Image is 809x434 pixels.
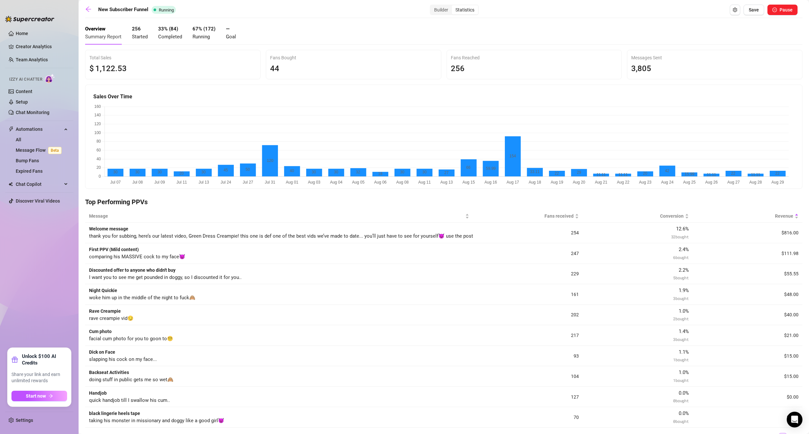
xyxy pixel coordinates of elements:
[679,349,689,355] span: 1.1 %
[270,64,279,73] span: 44
[89,370,129,375] strong: Backseat Activities
[89,54,256,61] div: Total Sales
[671,234,689,239] span: 32 bought
[16,137,21,142] a: All
[16,148,64,153] a: Message FlowBeta
[673,255,689,260] span: 6 bought
[693,366,802,387] td: $15.00
[85,26,105,32] strong: Overview
[11,391,67,401] button: Start nowarrow-right
[89,336,173,342] span: facial cum photo for you to goon to😵‍💫
[473,325,583,346] td: 217
[631,54,798,61] div: Messages Sent
[16,124,62,134] span: Automations
[98,7,148,12] strong: New Subscriber Funnel
[16,110,49,115] a: Chat Monitoring
[679,390,689,396] span: 0.0 %
[89,329,112,334] strong: Cum photo
[473,387,583,407] td: 127
[780,7,793,12] span: Pause
[16,179,62,189] span: Chat Copilot
[89,349,115,355] strong: Dick on Face
[473,210,583,223] th: Fans received
[115,64,127,73] span: .53
[48,147,62,154] span: Beta
[693,325,802,346] td: $21.00
[85,6,95,14] a: arrow-left
[93,93,794,101] h5: Sales Over Time
[16,89,32,94] a: Content
[693,264,802,285] td: $55.55
[16,41,68,52] a: Creator Analytics
[158,34,182,40] span: Completed
[89,397,170,403] span: quick handjob till I swallow his cum..
[89,315,134,321] span: rave creampie vid😏
[679,369,689,375] span: 1.0 %
[226,26,230,32] strong: —
[16,57,48,62] a: Team Analytics
[673,419,689,424] span: 0 bought
[193,26,215,32] strong: 67 % ( 172 )
[11,371,67,384] span: Share your link and earn unlimited rewards
[473,407,583,428] td: 70
[9,182,13,187] img: Chat Copilot
[772,8,777,12] span: pause-circle
[89,212,464,220] span: Message
[451,64,465,73] span: 256
[673,296,689,301] span: 3 bought
[730,5,740,15] button: Open Exit Rules
[679,267,689,273] span: 2.2 %
[16,158,39,163] a: Bump Fans
[477,212,574,220] span: Fans received
[693,210,802,223] th: Revenue
[22,353,67,366] strong: Unlock $100 AI Credits
[679,410,689,416] span: 0.0 %
[158,26,178,32] strong: 33 % ( 84 )
[16,168,43,174] a: Expired Fans
[85,210,473,223] th: Message
[89,247,139,252] strong: First PPV (Mild content)
[45,74,55,83] img: AI Chatter
[744,5,764,15] button: Save Flow
[11,356,18,363] span: gift
[473,264,583,285] td: 229
[679,287,689,293] span: 1.9 %
[673,275,689,280] span: 5 bought
[85,6,92,12] span: arrow-left
[693,407,802,428] td: $0.00
[132,26,141,32] strong: 256
[693,346,802,366] td: $15.00
[48,394,53,398] span: arrow-right
[473,366,583,387] td: 104
[89,418,224,424] span: taking his monster in missionary and doggy like a good girl😈
[89,356,157,362] span: slapping his cock on my face...
[473,346,583,366] td: 93
[473,223,583,243] td: 254
[16,31,28,36] a: Home
[693,223,802,243] td: $816.00
[693,387,802,407] td: $0.00
[697,212,793,220] span: Revenue
[193,34,210,40] span: Running
[89,390,107,396] strong: Handjob
[89,274,242,280] span: I want you to see me get pounded in doggy, so I discounted it for you..
[85,34,121,40] span: Summary Report
[679,328,689,334] span: 1.4 %
[89,267,175,273] strong: Discounted offer to anyone who didn't buy
[733,8,737,12] span: setting
[587,212,683,220] span: Conversion
[673,357,689,362] span: 1 bought
[451,54,618,61] div: Fans Reached
[452,5,478,14] div: Statistics
[749,7,759,12] span: Save
[89,377,174,383] span: doing stuff in public gets me so wet🙈
[95,64,115,73] span: 1,122
[473,243,583,264] td: 247
[673,378,689,383] span: 1 bought
[26,393,46,399] span: Start now
[16,198,60,204] a: Discover Viral Videos
[431,5,452,14] div: Builder
[5,16,54,22] img: logo-BBDzfeDw.svg
[9,76,42,83] span: Izzy AI Chatter
[89,411,140,416] strong: black lingerie heels tape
